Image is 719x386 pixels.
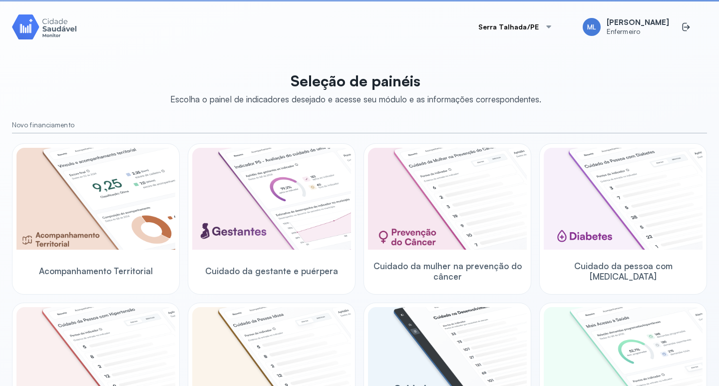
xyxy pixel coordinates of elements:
span: [PERSON_NAME] [607,18,669,27]
span: Cuidado da gestante e puérpera [205,266,338,276]
span: Cuidado da pessoa com [MEDICAL_DATA] [544,261,703,282]
span: Cuidado da mulher na prevenção do câncer [368,261,527,282]
div: Escolha o painel de indicadores desejado e acesse seu módulo e as informações correspondentes. [170,94,541,104]
img: diabetics.png [544,148,703,250]
p: Seleção de painéis [170,72,541,90]
img: territorial-monitoring.png [16,148,175,250]
span: ML [587,23,596,31]
img: Logotipo do produto Monitor [12,12,77,41]
span: Enfermeiro [607,27,669,36]
img: pregnants.png [192,148,351,250]
small: Novo financiamento [12,121,707,129]
span: Acompanhamento Territorial [39,266,153,276]
button: Serra Talhada/PE [466,17,565,37]
img: woman-cancer-prevention-care.png [368,148,527,250]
